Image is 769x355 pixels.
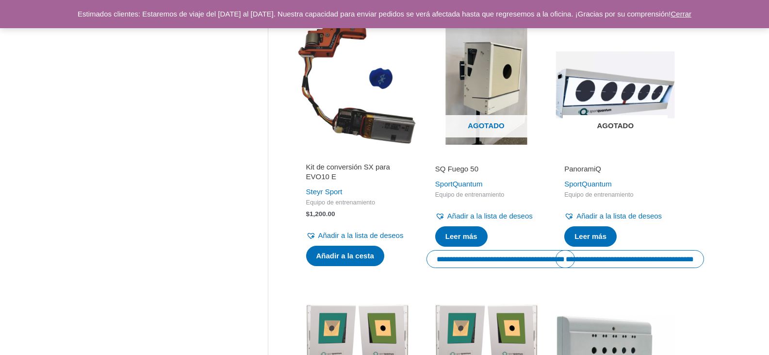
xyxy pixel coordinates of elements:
font: $ [306,210,310,218]
a: Añadir al carrito: Kit de conversión SX para EVO10 E [306,246,384,266]
font: SQ Fuego 50 [435,165,478,173]
iframe: Customer reviews powered by Trustpilot [306,151,408,162]
a: SQ Fuego 50 [435,164,537,177]
font: Estimados clientes: Estaremos de viaje del [DATE] al [DATE]. Nuestra capacidad para enviar pedido... [78,10,671,18]
iframe: Customer reviews powered by Trustpilot [564,151,666,162]
img: SQ Fuego 50 [426,25,546,145]
font: Kit de conversión SX para EVO10 E [306,163,390,181]
a: Lea más sobre “SQ Fire 50” [435,226,488,247]
font: Agotado [597,121,634,130]
a: SportQuantum [564,180,612,188]
font: Equipo de entrenamiento [564,191,633,198]
img: PanoramiQ [556,25,675,145]
a: Agotado [426,25,546,145]
a: Steyr Sport [306,187,343,196]
font: Añadir a la cesta [316,252,374,260]
font: Agotado [468,121,505,130]
font: Añadir a la lista de deseos [447,212,533,220]
a: PanoramiQ [564,164,666,177]
font: 1,200.00 [310,210,335,218]
font: Añadir a la lista de deseos [318,231,404,239]
a: Agotado [556,25,675,145]
a: Kit de conversión SX para EVO10 E [306,162,408,185]
a: Añadir a la lista de deseos [435,209,533,223]
img: Kit de conversión SX para EVO10 E [297,25,417,145]
font: Equipo de entrenamiento [435,191,504,198]
a: Añadir a la lista de deseos [564,209,662,223]
font: Equipo de entrenamiento [306,199,375,206]
font: Añadir a la lista de deseos [576,212,662,220]
a: SportQuantum [435,180,483,188]
a: Cerrar [671,10,692,18]
a: Añadir a la lista de deseos [306,229,404,242]
font: Leer más [574,232,606,240]
font: Leer más [445,232,477,240]
iframe: Customer reviews powered by Trustpilot [435,151,537,162]
a: Leer más sobre “PanoramiQ” [564,226,617,247]
font: PanoramiQ [564,165,601,173]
